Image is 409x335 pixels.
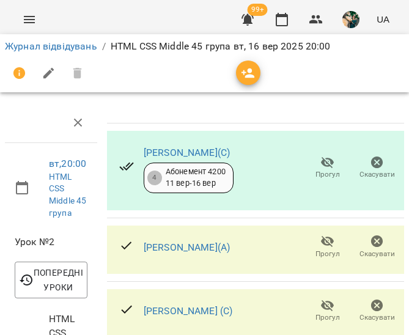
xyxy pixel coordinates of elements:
li: / [102,39,106,54]
span: Скасувати [359,312,395,323]
button: Menu [15,5,44,34]
a: [PERSON_NAME](С) [144,147,230,158]
span: Скасувати [359,249,395,259]
button: Скасувати [352,151,402,185]
a: вт , 20:00 [49,158,86,169]
button: Прогул [303,294,352,328]
span: Скасувати [359,169,395,180]
a: Журнал відвідувань [5,40,97,52]
a: [PERSON_NAME](А) [144,241,230,253]
div: 4 [147,171,162,185]
a: HTML CSS Middle 45 група [49,172,86,218]
button: UA [372,8,394,31]
nav: breadcrumb [5,39,404,54]
a: [PERSON_NAME] (С) [144,305,233,317]
span: UA [377,13,389,26]
button: Скасувати [352,294,402,328]
button: Попередні уроки [15,262,87,298]
span: Прогул [315,312,340,323]
span: Прогул [315,169,340,180]
p: HTML CSS Middle 45 група вт, 16 вер 2025 20:00 [111,39,331,54]
div: Абонемент 4200 11 вер - 16 вер [166,166,226,189]
span: Прогул [315,249,340,259]
span: 99+ [248,4,268,16]
button: Прогул [303,230,352,264]
span: Урок №2 [15,235,87,249]
button: Прогул [303,151,352,185]
button: Скасувати [352,230,402,264]
img: f2c70d977d5f3d854725443aa1abbf76.jpg [342,11,359,28]
span: Попередні уроки [24,265,78,295]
